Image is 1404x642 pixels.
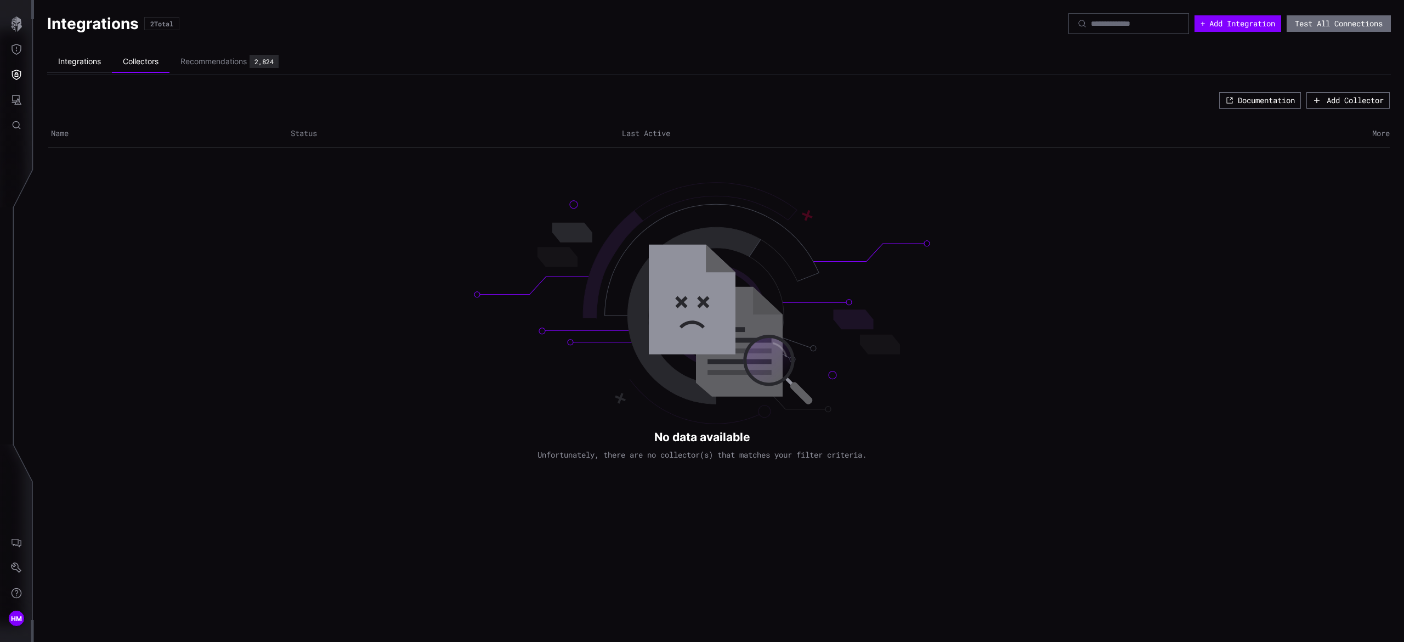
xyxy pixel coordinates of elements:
[47,14,139,33] h1: Integrations
[47,51,112,72] li: Integrations
[619,120,1179,148] th: Last Active
[48,120,288,148] th: Name
[11,613,22,624] span: HM
[1306,92,1390,109] button: Add Collector
[1194,15,1281,32] button: + Add Integration
[288,120,619,148] th: Status
[1219,92,1301,109] button: Documentation
[180,57,247,66] div: Recommendations
[1179,120,1390,148] th: More
[1,606,32,631] button: HM
[1327,95,1384,105] div: Add Collector
[112,51,169,73] li: Collectors
[254,58,274,65] div: 2,824
[1287,15,1391,32] button: Test All Connections
[150,20,173,27] div: 2 Total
